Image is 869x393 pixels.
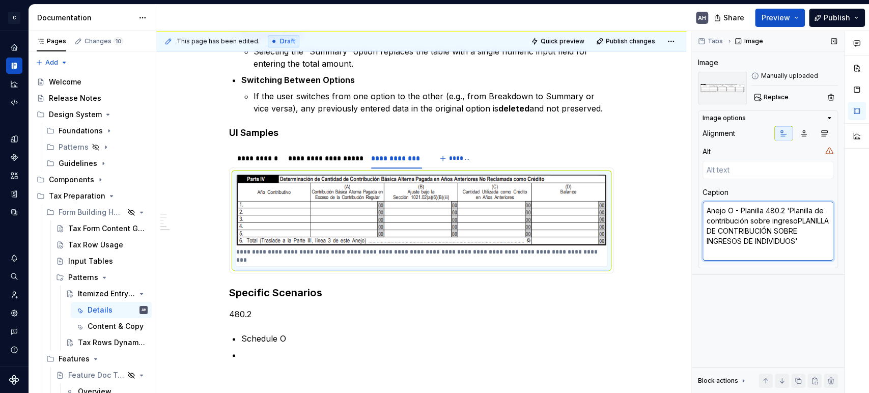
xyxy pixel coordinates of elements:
button: Contact support [6,323,22,340]
div: Block actions [698,377,738,385]
a: Tax Rows Dynamic Column Addition [62,334,152,351]
a: Analytics [6,76,22,92]
div: Caption [703,187,728,198]
button: Search ⌘K [6,268,22,285]
div: Block actions [698,374,747,388]
div: Image [698,58,718,68]
div: Content & Copy [88,321,144,331]
button: Notifications [6,250,22,266]
div: Foundations [59,126,103,136]
button: Add [33,55,71,70]
div: Form Building Handbook [59,207,124,217]
span: Share [723,13,744,23]
a: DetailsAH [71,302,152,318]
div: Components [33,172,152,188]
div: Guidelines [42,155,152,172]
div: Guidelines [59,158,97,169]
a: Invite team [6,287,22,303]
span: Preview [762,13,790,23]
div: Input Tables [68,256,113,266]
p: Schedule O [241,332,614,345]
a: Storybook stories [6,186,22,202]
div: Features [42,351,152,367]
div: Tax Rows Dynamic Column Addition [78,338,146,348]
button: Share [709,9,751,27]
span: Quick preview [541,37,584,45]
div: AH [698,14,706,22]
a: Tax Form Content Guidelines [52,220,152,237]
div: Itemized Entry vs Summary Mode [78,289,135,299]
button: Replace [751,90,793,104]
a: Components [6,149,22,165]
a: Code automation [6,94,22,110]
a: Assets [6,167,22,184]
div: Form Building Handbook [42,204,152,220]
div: Details [88,305,113,315]
section-item: PDF Reference [236,174,607,267]
span: Publish changes [606,37,655,45]
img: de554de2-7478-4d88-a28a-c1062cde03cd.png [236,175,607,246]
a: Settings [6,305,22,321]
a: Documentation [6,58,22,74]
div: Pages [37,37,66,45]
button: C [2,7,26,29]
div: Tax Row Usage [68,240,123,250]
a: Itemized Entry vs Summary Mode [62,286,152,302]
button: Quick preview [528,34,589,48]
div: Tax Form Content Guidelines [68,223,146,234]
a: Content & Copy [71,318,152,334]
textarea: Anejo O - Planilla 480.2 'Planilla de contribución sobre ingresoPLANILLA DE CONTRIBUCIÓN SOBRE IN... [703,202,833,261]
div: Image options [703,114,746,122]
p: 480.2 [229,308,614,320]
a: Home [6,39,22,55]
span: Draft [280,37,295,45]
div: Welcome [49,77,81,87]
div: Feature Doc Template [68,370,124,380]
div: Alt [703,147,711,157]
button: Publish changes [593,34,660,48]
div: Alignment [703,128,735,138]
h4: UI Samples [229,127,614,139]
button: Tabs [695,34,727,48]
div: Patterns [59,142,89,152]
span: Add [45,59,58,67]
a: Release Notes [33,90,152,106]
div: Design System [49,109,102,120]
div: Foundations [42,123,152,139]
a: Input Tables [52,253,152,269]
svg: Supernova Logo [9,375,19,385]
div: Patterns [52,269,152,286]
div: Tax Preparation [49,191,105,201]
div: Patterns [68,272,98,283]
h3: Specific Scenarios [229,286,614,300]
a: Design tokens [6,131,22,147]
a: Data sources [6,204,22,220]
div: Release Notes [49,93,101,103]
div: Manually uploaded [751,72,838,80]
span: Replace [764,93,789,101]
button: Image options [703,114,833,122]
p: Selecting the “Summary” option replaces the table with a single numeric input field for entering ... [254,45,614,70]
strong: Switching Between Options [241,75,355,85]
a: Feature Doc Template [52,367,152,383]
strong: deleted [498,103,529,114]
div: Components [49,175,94,185]
div: Changes [85,37,123,45]
div: AH [142,305,146,315]
div: C [8,12,20,24]
a: Welcome [33,74,152,90]
span: This page has been edited. [177,37,260,45]
img: de554de2-7478-4d88-a28a-c1062cde03cd.png [698,72,747,104]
